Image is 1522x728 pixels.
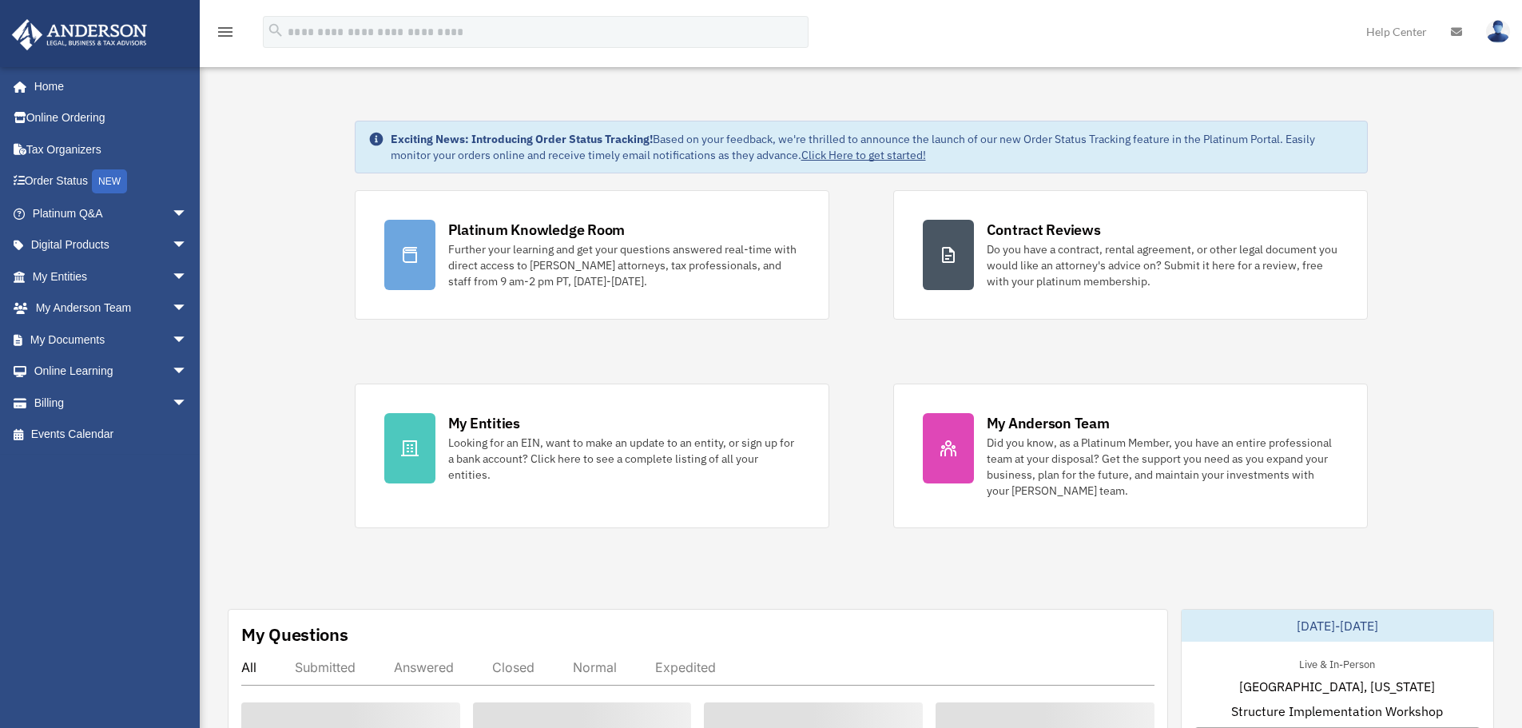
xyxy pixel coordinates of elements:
div: Contract Reviews [987,220,1101,240]
div: My Questions [241,623,348,646]
a: menu [216,28,235,42]
a: My Entitiesarrow_drop_down [11,261,212,292]
a: Events Calendar [11,419,212,451]
div: Further your learning and get your questions answered real-time with direct access to [PERSON_NAM... [448,241,800,289]
div: My Entities [448,413,520,433]
div: Did you know, as a Platinum Member, you have an entire professional team at your disposal? Get th... [987,435,1338,499]
span: arrow_drop_down [172,356,204,388]
a: Contract Reviews Do you have a contract, rental agreement, or other legal document you would like... [893,190,1368,320]
div: Answered [394,659,454,675]
div: Platinum Knowledge Room [448,220,626,240]
a: Tax Organizers [11,133,212,165]
div: Live & In-Person [1286,654,1388,671]
span: Structure Implementation Workshop [1231,702,1443,721]
a: Online Learningarrow_drop_down [11,356,212,388]
div: Do you have a contract, rental agreement, or other legal document you would like an attorney's ad... [987,241,1338,289]
div: Expedited [655,659,716,675]
div: Based on your feedback, we're thrilled to announce the launch of our new Order Status Tracking fe... [391,131,1354,163]
span: arrow_drop_down [172,261,204,293]
i: menu [216,22,235,42]
img: Anderson Advisors Platinum Portal [7,19,152,50]
div: Submitted [295,659,356,675]
a: Platinum Q&Aarrow_drop_down [11,197,212,229]
span: arrow_drop_down [172,387,204,420]
a: Click Here to get started! [801,148,926,162]
a: My Anderson Team Did you know, as a Platinum Member, you have an entire professional team at your... [893,384,1368,528]
div: Normal [573,659,617,675]
span: arrow_drop_down [172,292,204,325]
div: All [241,659,256,675]
span: arrow_drop_down [172,324,204,356]
a: My Anderson Teamarrow_drop_down [11,292,212,324]
i: search [267,22,284,39]
a: My Documentsarrow_drop_down [11,324,212,356]
div: NEW [92,169,127,193]
div: [DATE]-[DATE] [1182,610,1493,642]
a: My Entities Looking for an EIN, want to make an update to an entity, or sign up for a bank accoun... [355,384,829,528]
div: Looking for an EIN, want to make an update to an entity, or sign up for a bank account? Click her... [448,435,800,483]
span: arrow_drop_down [172,229,204,262]
a: Home [11,70,204,102]
a: Order StatusNEW [11,165,212,198]
div: My Anderson Team [987,413,1110,433]
div: Closed [492,659,534,675]
a: Billingarrow_drop_down [11,387,212,419]
a: Platinum Knowledge Room Further your learning and get your questions answered real-time with dire... [355,190,829,320]
a: Digital Productsarrow_drop_down [11,229,212,261]
strong: Exciting News: Introducing Order Status Tracking! [391,132,653,146]
img: User Pic [1486,20,1510,43]
span: [GEOGRAPHIC_DATA], [US_STATE] [1239,677,1435,696]
a: Online Ordering [11,102,212,134]
span: arrow_drop_down [172,197,204,230]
